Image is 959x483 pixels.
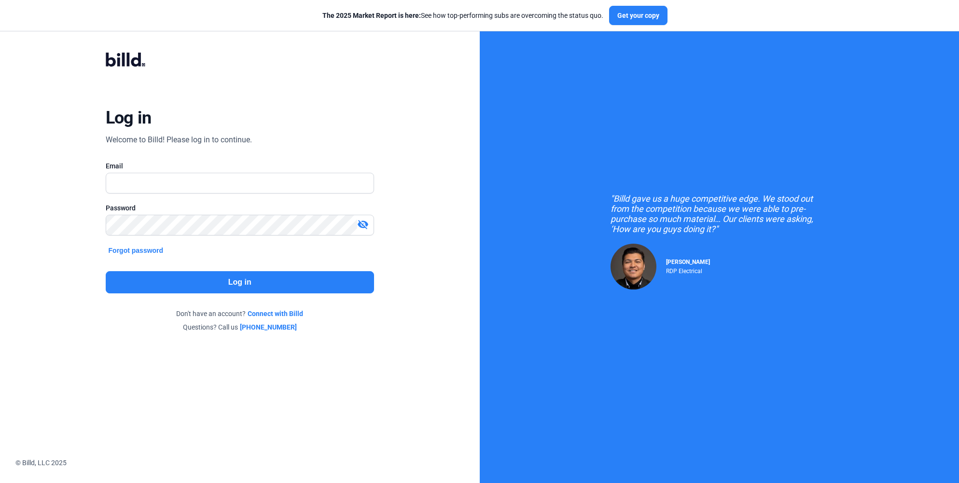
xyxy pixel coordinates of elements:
div: Email [106,161,374,171]
div: Welcome to Billd! Please log in to continue. [106,134,252,146]
mat-icon: visibility_off [357,219,369,230]
div: Password [106,203,374,213]
span: [PERSON_NAME] [666,259,710,265]
div: RDP Electrical [666,265,710,275]
div: Don't have an account? [106,309,374,318]
img: Raul Pacheco [611,244,656,290]
button: Log in [106,271,374,293]
button: Forgot password [106,245,167,256]
a: Connect with Billd [248,309,303,318]
div: "Billd gave us a huge competitive edge. We stood out from the competition because we were able to... [611,193,828,234]
div: Log in [106,107,152,128]
div: Questions? Call us [106,322,374,332]
a: [PHONE_NUMBER] [240,322,297,332]
button: Get your copy [609,6,667,25]
div: See how top-performing subs are overcoming the status quo. [322,11,603,20]
span: The 2025 Market Report is here: [322,12,421,19]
